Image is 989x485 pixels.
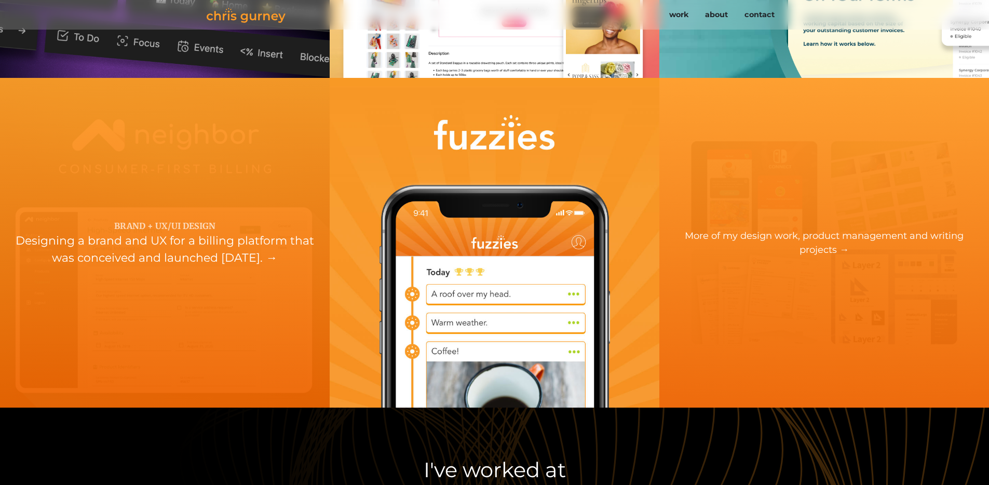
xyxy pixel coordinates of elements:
a: about [697,5,736,25]
img: Chris Gurney logo [207,8,286,23]
iframe: Drift Widget Chat Controller [937,433,977,473]
a: More of my design work, product management and writing projects → [659,237,989,247]
a: contact [736,5,783,25]
div: More of my design work, product management and writing projects → [659,229,989,257]
h1: I've worked at [295,457,695,482]
a: work [661,5,697,25]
